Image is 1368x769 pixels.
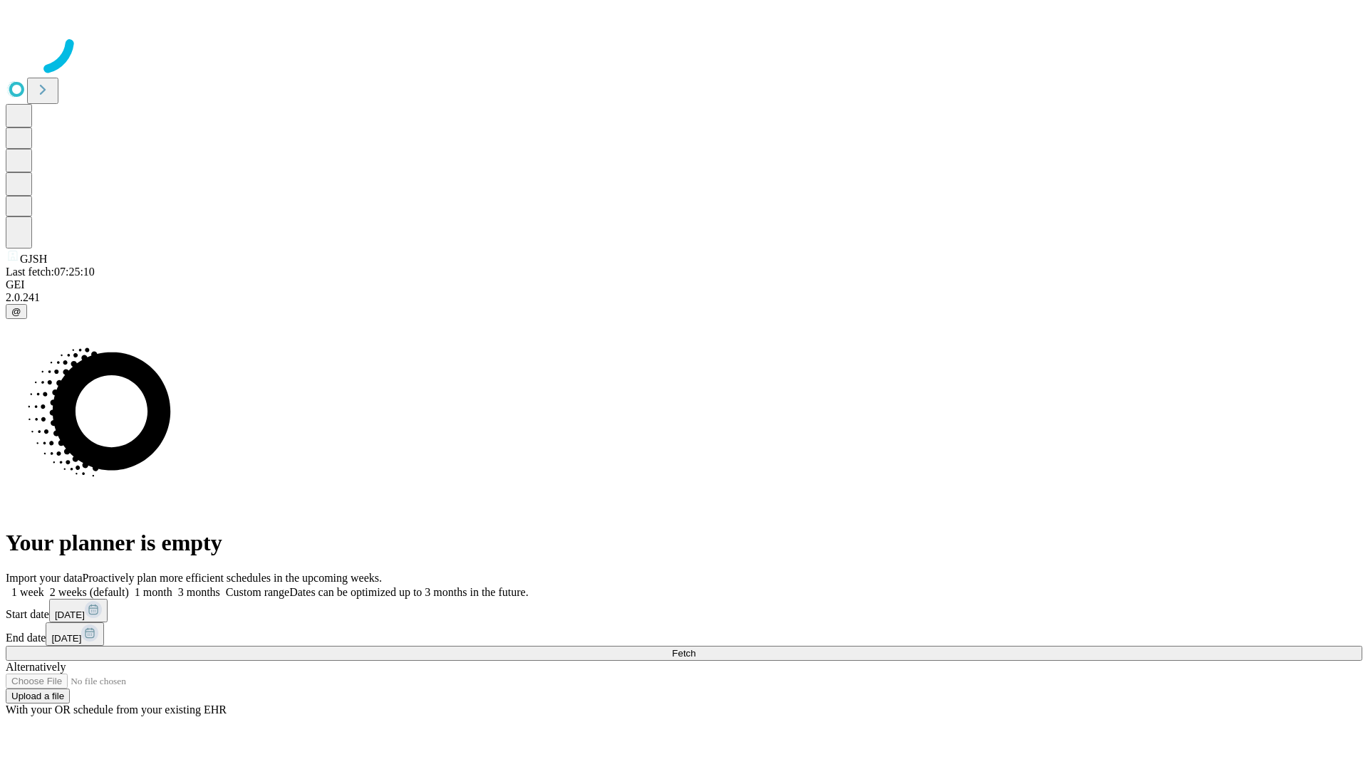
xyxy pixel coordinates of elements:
[6,661,66,673] span: Alternatively
[6,703,227,716] span: With your OR schedule from your existing EHR
[11,586,44,598] span: 1 week
[20,253,47,265] span: GJSH
[289,586,528,598] span: Dates can be optimized up to 3 months in the future.
[51,633,81,644] span: [DATE]
[46,622,104,646] button: [DATE]
[6,622,1362,646] div: End date
[672,648,695,659] span: Fetch
[6,599,1362,622] div: Start date
[83,572,382,584] span: Proactively plan more efficient schedules in the upcoming weeks.
[6,266,95,278] span: Last fetch: 07:25:10
[6,646,1362,661] button: Fetch
[6,304,27,319] button: @
[6,530,1362,556] h1: Your planner is empty
[6,689,70,703] button: Upload a file
[135,586,172,598] span: 1 month
[49,599,108,622] button: [DATE]
[11,306,21,317] span: @
[6,572,83,584] span: Import your data
[226,586,289,598] span: Custom range
[55,610,85,620] span: [DATE]
[178,586,220,598] span: 3 months
[6,278,1362,291] div: GEI
[50,586,129,598] span: 2 weeks (default)
[6,291,1362,304] div: 2.0.241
